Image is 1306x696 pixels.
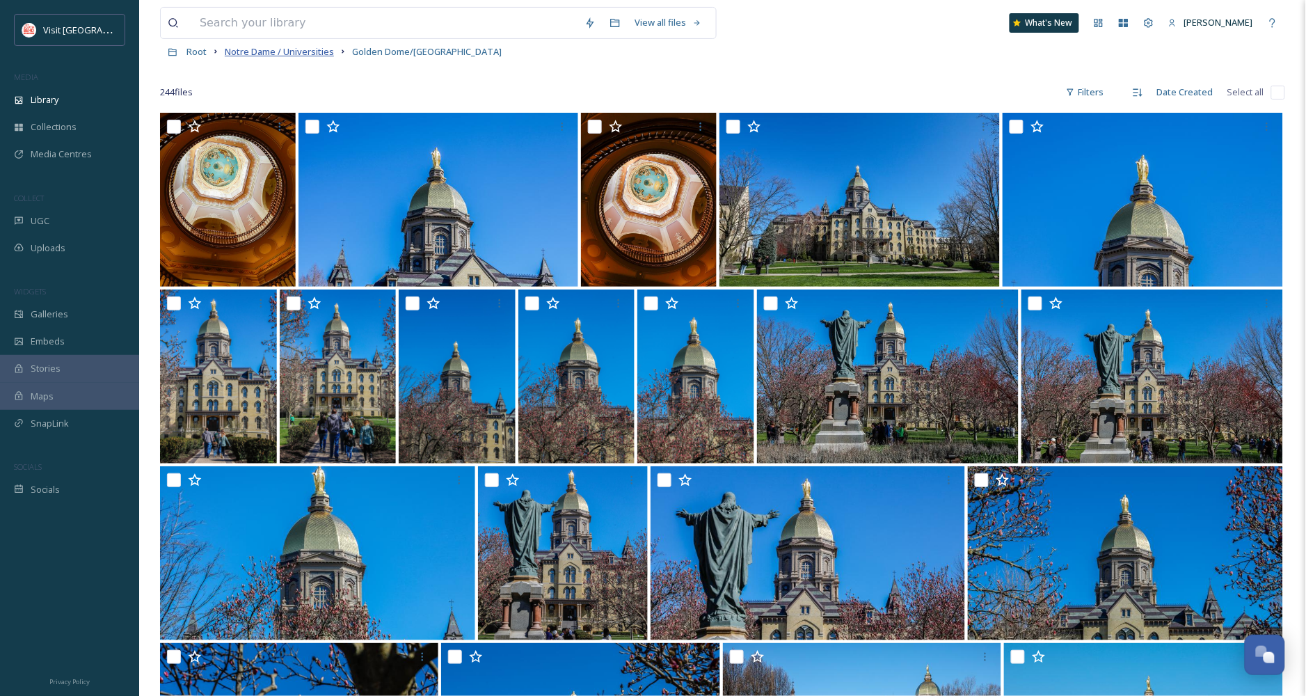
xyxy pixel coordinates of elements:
span: Embeds [31,335,65,348]
img: 041225_ND-spring-17-Jena%20Stopczynski.jpg [637,290,754,464]
img: 041225_ND-spring-25-Jena%20Stopczynski.jpg [298,113,579,287]
span: Select all [1227,86,1264,99]
span: 244 file s [160,86,193,99]
span: Maps [31,390,54,403]
span: Socials [31,483,60,496]
span: Privacy Policy [49,677,90,686]
span: COLLECT [14,193,44,203]
a: Root [186,43,207,60]
img: 041225_ND-spring-23-Jena%20Stopczynski.jpg [719,113,1000,287]
span: Golden Dome/[GEOGRAPHIC_DATA] [352,45,502,58]
a: Privacy Policy [49,672,90,689]
a: Notre Dame / Universities [225,43,334,60]
span: MEDIA [14,72,38,82]
img: 041225_ND-spring-14-Jena%20Stopczynski.jpg [757,290,1019,464]
span: [PERSON_NAME] [1184,16,1253,29]
div: Filters [1059,79,1111,106]
img: 041225_ND-spring-19-Jena%20Stopczynski.jpg [399,290,516,464]
img: 041225_ND-spring-16-Jena%20Stopczynski.jpg [160,466,475,640]
img: 041225_ND-spring-21-Jena%20Stopczynski.jpg [160,290,277,464]
img: 041225_ND-spring-26-Jena%20Stopczynski.jpg [581,113,717,287]
img: 041225_ND-spring-20-Jena%20Stopczynski.jpg [280,290,397,464]
span: Visit [GEOGRAPHIC_DATA] [43,23,151,36]
img: 041225_ND-spring-18-Jena%20Stopczynski.jpg [518,290,635,464]
a: What's New [1010,13,1079,33]
img: 041225_ND-spring-11-Jena%20Stopczynski.jpg [478,466,648,640]
img: vsbm-stackedMISH_CMYKlogo2017.jpg [22,23,36,37]
img: 041225_ND-spring-27-Jena%20Stopczynski.jpg [160,113,296,287]
span: Galleries [31,308,68,321]
img: 041225_ND-spring-09-Jena%20Stopczynski.jpg [651,466,966,640]
a: Golden Dome/[GEOGRAPHIC_DATA] [352,43,502,60]
a: View all files [628,9,709,36]
input: Search your library [193,8,578,38]
a: [PERSON_NAME] [1161,9,1260,36]
div: Date Created [1150,79,1220,106]
span: UGC [31,214,49,228]
span: Collections [31,120,77,134]
span: Uploads [31,242,65,255]
img: 041225_ND-spring-24-Jena%20Stopczynski.jpg [1003,113,1283,287]
span: SnapLink [31,417,69,430]
img: 041225_ND-spring-12-Jena%20Stopczynski.jpg [1021,290,1283,464]
img: 041225_ND-spring-06-Jena%20Stopczynski.jpg [968,466,1283,640]
button: Open Chat [1245,635,1285,675]
span: Root [186,45,207,58]
span: Notre Dame / Universities [225,45,334,58]
span: Library [31,93,58,106]
span: Media Centres [31,148,92,161]
span: Stories [31,362,61,375]
span: SOCIALS [14,461,42,472]
span: WIDGETS [14,286,46,296]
